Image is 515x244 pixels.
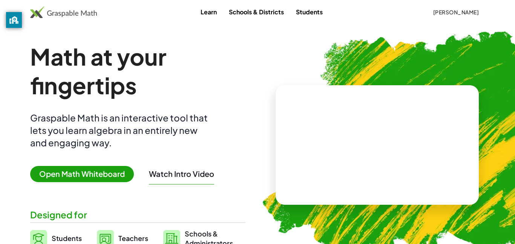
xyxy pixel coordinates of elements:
a: Schools & Districts [223,5,290,19]
video: What is this? This is dynamic math notation. Dynamic math notation plays a central role in how Gr... [321,117,434,173]
button: Watch Intro Video [149,169,214,179]
a: Open Math Whiteboard [30,170,140,178]
span: [PERSON_NAME] [433,9,479,15]
div: Graspable Math is an interactive tool that lets you learn algebra in an entirely new and engaging... [30,112,211,149]
span: Teachers [118,234,148,242]
a: Students [290,5,329,19]
button: [PERSON_NAME] [427,5,485,19]
h1: Math at your fingertips [30,42,245,100]
a: Learn [195,5,223,19]
div: Designed for [30,209,245,221]
button: privacy banner [6,12,22,28]
span: Open Math Whiteboard [30,166,134,182]
span: Students [52,234,82,242]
